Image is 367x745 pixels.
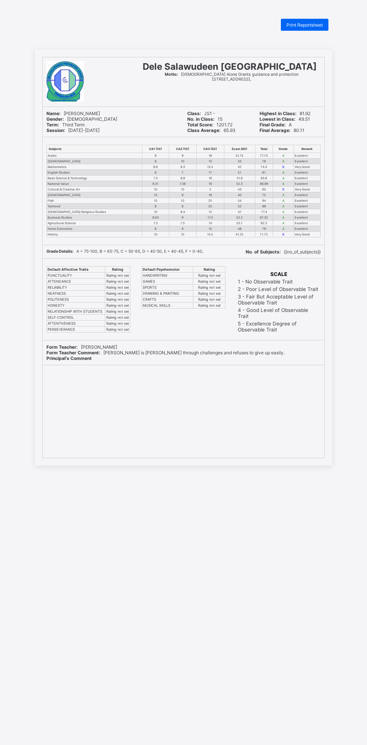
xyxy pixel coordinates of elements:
[105,315,130,321] td: Rating not set
[260,122,292,127] span: A
[47,192,142,198] td: [DEMOGRAPHIC_DATA]
[47,170,142,175] td: English Studies
[196,181,224,187] td: 18
[224,198,255,204] td: 54
[46,344,117,350] span: [PERSON_NAME]
[255,145,273,153] th: Total
[294,209,320,215] td: Excellent
[273,187,294,192] td: B
[142,232,169,237] td: 10
[105,273,130,279] td: Rating not set
[142,181,169,187] td: 9.31
[46,122,59,127] b: Term:
[47,220,142,226] td: Agricultural Science
[46,350,100,355] b: Form Teacher Comment:
[193,273,225,279] td: Rating not set
[212,77,251,82] span: [STREET_ADDRESS],
[294,145,320,153] th: Remark
[47,181,142,187] td: National Value
[46,127,65,133] b: Session:
[224,145,255,153] th: Exam (60)
[196,153,224,159] td: 18
[273,159,294,164] td: A
[273,215,294,220] td: A
[169,164,196,170] td: 8.3
[169,159,196,164] td: 10
[246,249,321,255] span: {{no_of_subjects}}
[142,164,169,170] td: 8.6
[142,192,169,198] td: 10
[273,232,294,237] td: B
[196,232,224,237] td: 10.5
[260,127,291,133] b: Final Average:
[142,145,169,153] th: CA1 (10)
[260,122,286,127] b: Final Grade:
[260,111,297,116] b: Highest in Class:
[224,209,255,215] td: 47
[46,116,64,122] b: Gender:
[294,153,320,159] td: Excellent
[187,122,213,127] b: Total Score:
[47,232,142,237] td: History
[196,215,224,220] td: 17.5
[142,226,169,232] td: 8
[237,293,320,306] td: 3 - Fair But Acceptable Level of Observable Trait
[142,291,193,297] td: DRAWING & PAINTING
[169,215,196,220] td: 9
[224,170,255,175] td: 51
[142,279,193,285] td: GAMES
[105,297,130,303] td: Rating not set
[255,181,273,187] td: 86.99
[187,111,215,116] span: JS1 -
[286,22,323,28] span: Print Reportsheet
[47,204,142,209] td: Taoheed
[142,220,169,226] td: 7.3
[47,321,105,327] td: ATTENTIVENESS
[255,204,273,209] td: 88
[196,192,224,198] td: 16
[187,122,233,127] span: 1201.72
[142,267,193,273] th: Default Psychomotor
[47,175,142,181] td: Basic Science & Technology
[142,297,193,303] td: CRAFTS
[224,220,255,226] td: 53.7
[46,249,73,254] b: Grade Details:
[142,153,169,159] td: 9
[193,297,225,303] td: Rating not set
[294,226,320,232] td: Excellent
[273,145,294,153] th: Grade
[193,279,225,285] td: Rating not set
[165,72,298,77] span: [DEMOGRAPHIC_DATA] Alone Grants guidance and protection
[47,209,142,215] td: [DEMOGRAPHIC_DATA] Religious Studies
[224,159,255,164] td: 50
[260,111,310,116] span: 81.92
[237,278,320,285] td: 1 - No Observable Trait
[46,116,117,122] span: [DEMOGRAPHIC_DATA]
[46,355,92,361] b: Principal's Comment
[187,127,221,133] b: Class Average:
[169,181,196,187] td: 7.38
[294,220,320,226] td: Excellent
[169,175,196,181] td: 8.9
[187,127,236,133] span: 65.93
[169,170,196,175] td: 7
[187,116,222,122] span: 15
[47,297,105,303] td: POLITENESS
[142,170,169,175] td: 6
[169,232,196,237] td: 10
[142,204,169,209] td: 8
[237,307,320,319] td: 4 - Good Level of Observable Trait
[105,267,130,273] th: Rating
[273,192,294,198] td: A
[224,181,255,187] td: 52.3
[255,220,273,226] td: 82.3
[169,192,196,198] td: 9
[260,116,310,122] span: 49.51
[294,187,320,192] td: Very Good
[294,181,320,187] td: Excellent
[224,164,255,170] td: 42
[196,209,224,215] td: 12
[47,145,142,153] th: Subjects
[169,187,196,192] td: 10
[237,320,320,333] td: 5 - Excellence Degree of Observable Trait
